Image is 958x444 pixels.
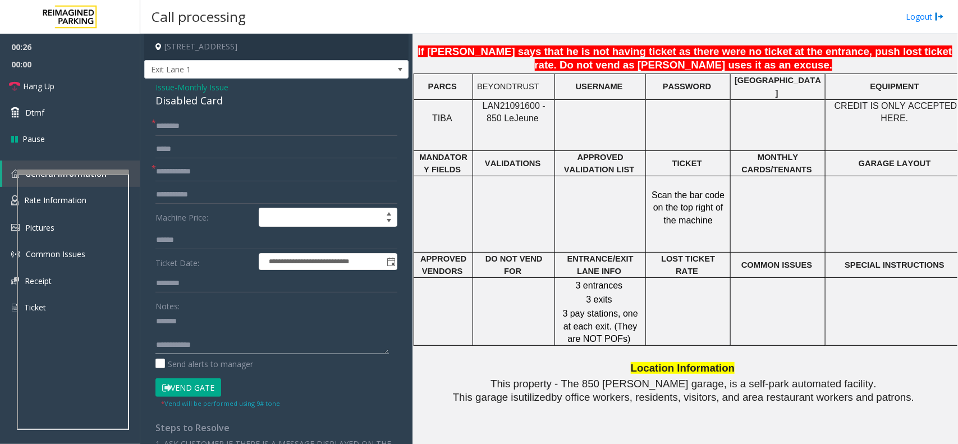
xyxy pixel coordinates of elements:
span: CREDIT IS ONLY ACCEPTED HERE. [835,101,957,123]
span: - [175,82,228,93]
h4: Steps to Resolve [155,423,397,433]
span: [GEOGRAPHIC_DATA] [735,76,821,97]
span: Scan the bar code on the top right of the machine [652,190,725,225]
span: TICKET [672,159,702,168]
img: 'icon' [11,303,19,313]
img: 'icon' [11,170,20,178]
button: Vend Gate [155,378,221,397]
span: ENTRANCE/EXIT LANE INFO [567,254,634,276]
span: Issue [155,81,175,93]
span: This garage is [453,391,519,403]
span: This property - The 850 [PERSON_NAME] garage, is a self-park automated facility. [491,378,876,390]
span: GARAGE LAYOUT [859,159,931,168]
span: BEYONDTRUST [477,82,539,91]
span: Dtmf [25,107,44,118]
img: 'icon' [11,277,19,285]
label: Machine Price: [153,208,256,227]
span: PASSWORD [663,82,711,91]
span: Decrease value [381,217,397,226]
span: Increase value [381,208,397,217]
span: EQUIPMENT [870,82,919,91]
span: MONTHLY CARDS/TENANTS [742,153,812,174]
span: utilized [519,391,551,403]
span: USERNAME [576,82,623,91]
span: 3 exits [586,295,612,304]
img: 'icon' [11,250,20,259]
h4: [STREET_ADDRESS] [144,34,409,60]
label: Notes: [155,296,180,312]
div: Disabled Card [155,93,397,108]
a: General Information [2,161,140,187]
img: logout [935,11,944,22]
span: Toggle popup [384,254,397,269]
span: Pause [22,133,45,145]
a: Logout [906,11,944,22]
span: General Information [25,168,107,179]
span: APPROVED VALIDATION LIST [564,153,634,174]
span: TIBA [432,113,452,123]
span: by office workers, residents, visitors, and area restaurant workers and patrons. [551,391,914,403]
span: SPECIAL INSTRUCTIONS [845,260,945,269]
small: Vend will be performed using 9# tone [161,399,280,408]
span: Hang Up [23,80,54,92]
label: Send alerts to manager [155,358,253,370]
span: If [PERSON_NAME] says that he is not having ticket as there were no ticket at the entrance, push ... [418,45,952,71]
span: DO NOT VEND FOR [485,254,543,276]
span: MANDATORY FIELDS [420,153,467,174]
span: COMMON ISSUES [741,260,812,269]
span: APPROVED VENDORS [420,254,466,276]
img: 'icon' [11,224,20,231]
span: 3 pay stations, one at each exit. (They are NOT POFs) [563,309,638,344]
span: 3 entrances [576,281,623,290]
span: Jeune [514,113,539,123]
label: Ticket Date: [153,253,256,270]
h3: Call processing [146,3,251,30]
img: 'icon' [11,195,19,205]
span: Location Information [631,362,735,374]
span: LOST TICKET RATE [661,254,715,276]
span: Monthly Issue [177,81,228,93]
span: LAN21091600 - 850 Le [483,101,546,123]
span: PARCS [428,82,457,91]
span: Exit Lane 1 [145,61,355,79]
span: VALIDATIONS [485,159,540,168]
